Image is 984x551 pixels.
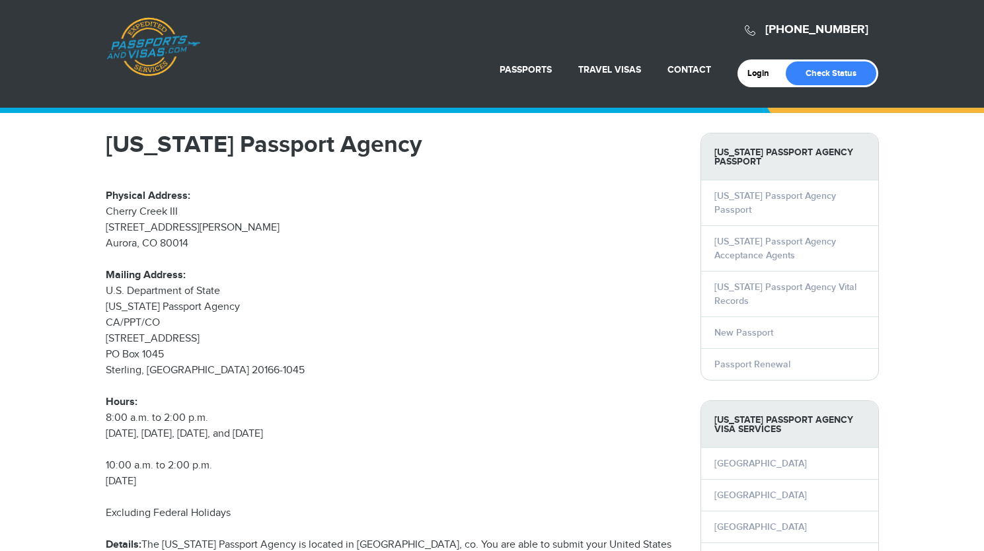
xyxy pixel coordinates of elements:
[701,401,878,448] strong: [US_STATE] Passport Agency Visa Services
[714,490,807,501] a: [GEOGRAPHIC_DATA]
[106,17,200,77] a: Passports & [DOMAIN_NAME]
[714,281,856,307] a: [US_STATE] Passport Agency Vital Records
[786,61,876,85] a: Check Status
[500,64,552,75] a: Passports
[106,269,186,281] strong: Mailing Address:
[667,64,711,75] a: Contact
[714,236,836,261] a: [US_STATE] Passport Agency Acceptance Agents
[747,68,778,79] a: Login
[106,396,137,408] strong: Hours:
[714,359,790,370] a: Passport Renewal
[701,133,878,180] strong: [US_STATE] Passport Agency Passport
[106,172,681,252] p: Cherry Creek III [STREET_ADDRESS][PERSON_NAME] Aurora, CO 80014
[106,505,681,521] p: Excluding Federal Holidays
[578,64,641,75] a: Travel Visas
[106,133,681,157] h1: [US_STATE] Passport Agency
[714,458,807,469] a: [GEOGRAPHIC_DATA]
[106,190,190,202] strong: Physical Address:
[714,327,773,338] a: New Passport
[106,268,681,379] p: U.S. Department of State [US_STATE] Passport Agency CA/PPT/CO [STREET_ADDRESS] PO Box 1045 Sterli...
[106,538,141,551] strong: Details:
[106,458,681,490] p: 10:00 a.m. to 2:00 p.m. [DATE]
[106,394,681,442] p: 8:00 a.m. to 2:00 p.m. [DATE], [DATE], [DATE], and [DATE]
[765,22,868,37] a: [PHONE_NUMBER]
[714,190,836,215] a: [US_STATE] Passport Agency Passport
[714,521,807,533] a: [GEOGRAPHIC_DATA]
